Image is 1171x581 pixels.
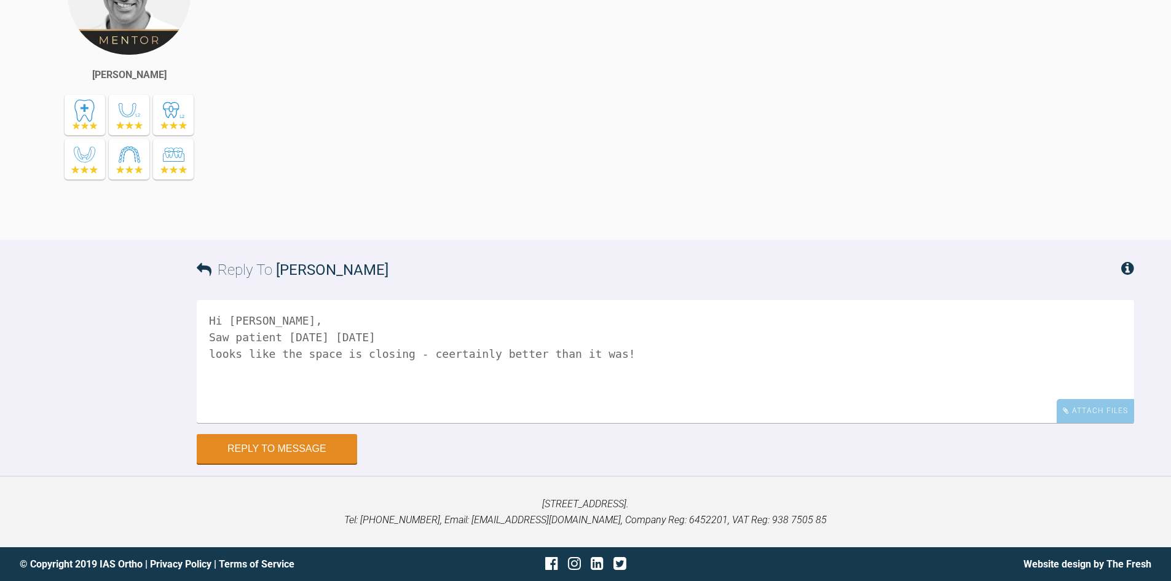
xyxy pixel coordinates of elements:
a: Privacy Policy [150,558,211,570]
div: © Copyright 2019 IAS Ortho | | [20,556,397,572]
textarea: Hi [PERSON_NAME], Saw patient [DATE] [DATE] looks like the space is closing - ceertainly better t... [197,300,1134,423]
h3: Reply To [197,258,388,282]
span: [PERSON_NAME] [276,261,388,279]
a: Terms of Service [219,558,294,570]
a: Website design by The Fresh [1023,558,1151,570]
div: Attach Files [1057,399,1134,423]
button: Reply to Message [197,434,357,464]
div: [PERSON_NAME] [92,67,167,83]
p: [STREET_ADDRESS]. Tel: [PHONE_NUMBER], Email: [EMAIL_ADDRESS][DOMAIN_NAME], Company Reg: 6452201,... [20,496,1151,528]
